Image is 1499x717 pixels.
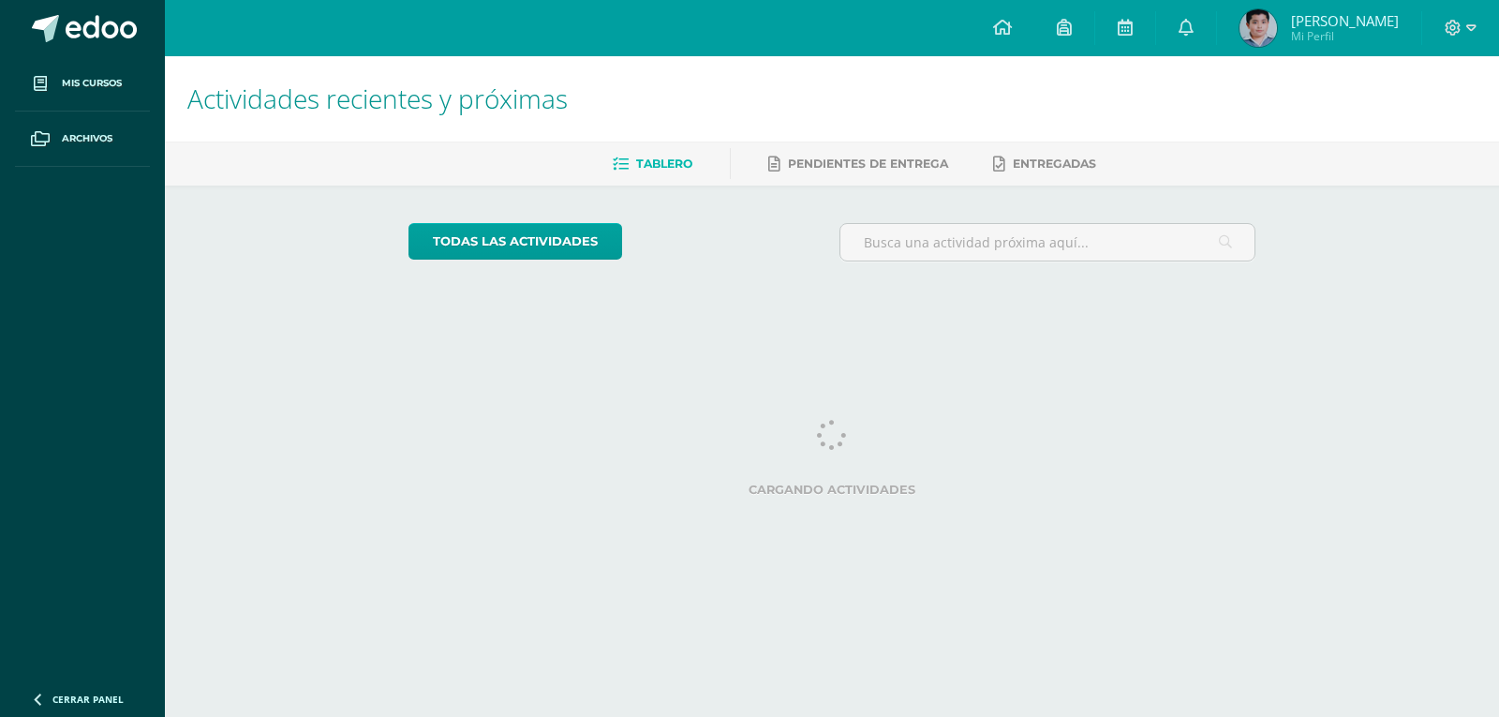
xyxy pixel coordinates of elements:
span: Archivos [62,131,112,146]
span: Actividades recientes y próximas [187,81,568,116]
span: Pendientes de entrega [788,157,948,171]
a: Mis cursos [15,56,150,112]
a: Tablero [613,149,692,179]
span: Cerrar panel [52,693,124,706]
span: [PERSON_NAME] [1291,11,1399,30]
label: Cargando actividades [408,483,1256,497]
span: Mi Perfil [1291,28,1399,44]
span: Mis cursos [62,76,122,91]
input: Busca una actividad próxima aquí... [840,224,1255,261]
a: Pendientes de entrega [768,149,948,179]
img: 706355f9888efad8097286793b123fd8.png [1239,9,1277,47]
span: Tablero [636,157,692,171]
span: Entregadas [1013,157,1096,171]
a: Archivos [15,112,150,167]
a: Entregadas [993,149,1096,179]
a: todas las Actividades [408,223,622,260]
